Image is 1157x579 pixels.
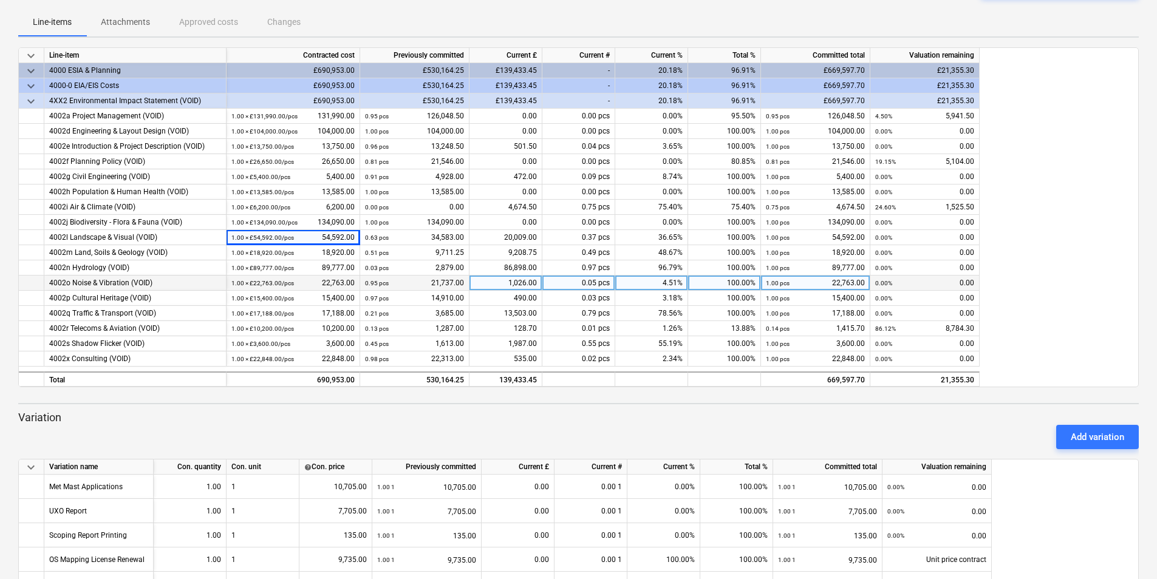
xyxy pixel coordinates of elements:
div: Previously committed [360,48,469,63]
div: 0.00% [627,523,700,547]
div: 14,910.00 [365,291,464,306]
div: 4002s Shadow Flicker (VOID) [49,336,221,351]
div: - [542,63,615,78]
small: 1.00 pcs [766,234,790,241]
button: Add variation [1056,425,1139,449]
div: Con. quantity [154,459,227,475]
small: 0.00% [875,249,892,256]
small: 1.00 × £22,763.00 / pcs [231,280,294,286]
div: 4002h Population & Human Health (VOID) [49,185,221,200]
div: 4002r Telecoms & Aviation (VOID) [49,321,221,336]
div: 3,600.00 [231,336,355,351]
small: 1.00 pcs [766,219,790,226]
small: 1.00 × £104,000.00 / pcs [231,128,298,135]
div: 22,313.00 [365,351,464,367]
small: 0.00% [875,340,892,347]
div: 0.00 1 [555,499,627,523]
div: 501.50 [469,139,542,154]
div: 0.97 pcs [542,260,615,276]
small: 0.00% [875,189,892,195]
div: Line-item [44,48,227,63]
div: 2.34% [615,351,688,367]
div: 0.09 pcs [542,169,615,185]
small: 0.97 pcs [365,295,389,302]
div: 18,920.00 [231,245,355,260]
div: 17,188.00 [231,306,355,321]
div: 0.00 [875,185,974,200]
div: 0.00 pcs [542,185,615,200]
div: 15,400.00 [231,291,355,306]
div: 134,090.00 [766,215,865,230]
div: 4,928.00 [365,169,464,185]
div: 134,090.00 [365,215,464,230]
div: 21,737.00 [365,276,464,291]
div: 0.00 [875,245,974,260]
div: Current £ [482,459,555,475]
div: 1,287.00 [365,321,464,336]
div: £690,953.00 [227,93,360,109]
div: Total % [688,48,761,63]
div: £669,597.70 [761,93,870,109]
small: 1.00 pcs [766,189,790,195]
div: 1,525.50 [875,200,974,215]
div: 0.04 pcs [542,139,615,154]
div: 100.00% [688,351,761,367]
div: 100.00% [688,215,761,230]
div: 5,400.00 [231,169,355,185]
small: 1.00 × £15,400.00 / pcs [231,295,294,302]
div: 4002l Landscape & Visual (VOID) [49,230,221,245]
div: 21,546.00 [365,154,464,169]
div: 13,585.00 [766,185,865,200]
div: 0.00 [469,109,542,124]
p: Line-items [33,16,72,29]
div: 0.00 [875,260,974,276]
div: 100.00% [688,260,761,276]
span: keyboard_arrow_down [24,94,38,109]
small: 0.00% [875,143,892,150]
div: 0.01 pcs [542,321,615,336]
div: 21,355.30 [875,373,974,388]
small: 1.00 pcs [766,174,790,180]
div: 104,000.00 [766,124,865,139]
div: 9,711.25 [365,245,464,260]
div: 134,090.00 [231,215,355,230]
div: 0.00% [615,124,688,139]
span: keyboard_arrow_down [24,64,38,78]
div: 4002x Consulting (VOID) [49,351,221,367]
small: 1.00 × £134,090.00 / pcs [231,219,298,226]
div: 690,953.00 [231,373,355,388]
div: 104,000.00 [365,124,464,139]
small: 1.00 pcs [365,128,389,135]
div: £21,355.30 [870,93,980,109]
small: 1.00 × £54,592.00 / pcs [231,234,294,241]
div: 100.00% [700,499,773,523]
div: 4002j Biodiversity - Flora & Fauna (VOID) [49,215,221,230]
div: 100.00% [688,291,761,306]
div: 131,990.00 [231,109,355,124]
div: 4002d Engineering & Layout Design (VOID) [49,124,221,139]
small: 24.60% [875,204,896,211]
div: 0.00 [365,200,464,215]
div: 22,763.00 [766,276,865,291]
small: 1.00 pcs [766,295,790,302]
div: £21,355.30 [870,78,980,93]
div: 0.00 1 [555,523,627,547]
div: 0.00 [875,306,974,321]
div: 3.18% [615,291,688,306]
div: 4002g Civil Engineering (VOID) [49,169,221,185]
div: 1,415.70 [766,321,865,336]
div: 13,248.50 [365,139,464,154]
small: 0.81 pcs [365,158,389,165]
small: 1.00 pcs [766,340,790,347]
small: 0.00% [875,280,892,286]
div: 20.18% [615,63,688,78]
div: 5,104.00 [875,154,974,169]
div: 100.00% [688,169,761,185]
div: 0.00% [627,475,700,499]
div: 126,048.50 [365,109,464,124]
small: 0.91 pcs [365,174,389,180]
div: £530,164.25 [360,78,469,93]
small: 1.00 × £13,585.00 / pcs [231,189,294,195]
div: 15,400.00 [766,291,865,306]
small: 0.96 pcs [365,143,389,150]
